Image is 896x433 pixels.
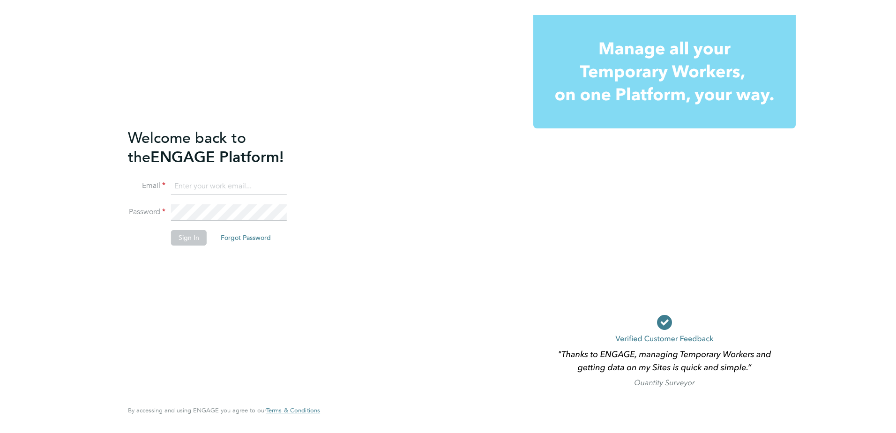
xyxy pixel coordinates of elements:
span: By accessing and using ENGAGE you agree to our [128,406,320,414]
a: Terms & Conditions [266,407,320,414]
span: Welcome back to the [128,129,246,166]
span: Terms & Conditions [266,406,320,414]
label: Password [128,207,165,217]
input: Enter your work email... [171,178,287,195]
label: Email [128,181,165,191]
button: Sign In [171,230,207,245]
h2: ENGAGE Platform! [128,128,311,167]
button: Forgot Password [213,230,278,245]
